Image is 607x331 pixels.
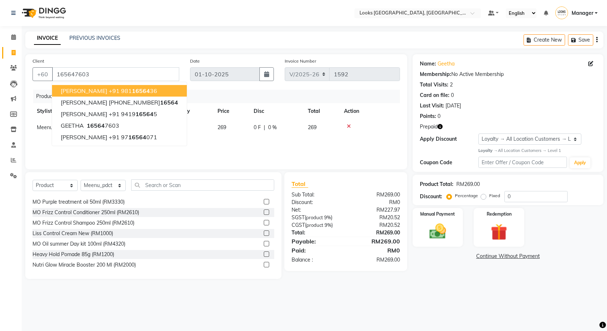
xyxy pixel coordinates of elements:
[52,67,179,81] input: Search by Name/Mobile/Email/Code
[177,103,213,119] th: Qty
[478,148,596,154] div: All Location Customers → Level 1
[572,9,593,17] span: Manager
[33,67,53,81] button: +60
[420,123,438,131] span: Prepaid
[33,58,44,64] label: Client
[33,219,134,227] div: MO Frizz Control Shampoo 250ml (RM2610)
[568,34,593,46] button: Save
[286,246,346,255] div: Paid:
[346,256,405,264] div: RM269.00
[438,113,440,120] div: 0
[420,71,451,78] div: Membership:
[34,32,61,45] a: INVOICE
[132,87,150,94] span: 16564
[486,222,513,242] img: _gift.svg
[414,253,602,260] a: Continue Without Payment
[292,222,305,228] span: CGST
[33,209,139,216] div: MO Frizz Control Conditioner 250ml (RM2610)
[346,229,405,237] div: RM269.00
[306,222,323,228] span: product
[450,81,453,89] div: 2
[160,99,178,106] span: 16564
[420,159,479,166] div: Coupon Code
[420,81,448,89] div: Total Visits:
[109,110,157,118] ngb-highlight: +91 9419 5
[286,206,346,214] div: Net:
[286,191,346,199] div: Sub Total:
[455,192,478,199] label: Percentage
[306,215,323,220] span: product
[286,237,346,246] div: Payable:
[438,60,455,68] a: Geetha
[420,92,449,99] div: Card on file:
[33,251,114,258] div: Heavy Hold Pomade 85g (RM1200)
[420,193,442,200] div: Discount:
[420,211,455,217] label: Manual Payment
[308,124,317,131] span: 269
[324,222,331,228] span: 9%
[346,237,405,246] div: RM269.00
[487,211,512,217] label: Redemption
[213,103,249,119] th: Price
[286,229,346,237] div: Total:
[524,34,565,46] button: Create New
[33,230,113,237] div: Liss Control Cream New (RM1000)
[346,221,405,229] div: RM20.52
[286,214,346,221] div: ( )
[324,215,331,220] span: 9%
[451,92,454,99] div: 0
[109,87,157,94] ngb-highlight: +91 981 36
[424,222,451,241] img: _cash.svg
[456,181,480,188] div: RM269.00
[478,157,567,168] input: Enter Offer / Coupon Code
[109,133,157,141] ngb-highlight: +91 97 071
[61,133,107,141] span: [PERSON_NAME]
[268,124,277,131] span: 0 %
[489,192,500,199] label: Fixed
[420,113,436,120] div: Points:
[340,103,400,119] th: Action
[346,214,405,221] div: RM20.52
[249,103,303,119] th: Disc
[61,99,107,106] span: [PERSON_NAME]
[254,124,261,131] span: 0 F
[69,35,120,41] a: PREVIOUS INVOICES
[87,122,105,129] span: 16564
[33,240,125,248] div: MO Oil summer Day kit 100ml (RM4320)
[61,110,107,118] span: [PERSON_NAME]
[135,110,154,118] span: 16564
[33,90,405,103] div: Products
[346,199,405,206] div: RM0
[445,102,461,110] div: [DATE]
[346,191,405,199] div: RM269.00
[18,3,68,23] img: logo
[478,148,498,153] strong: Loyalty →
[128,133,146,141] span: 16564
[286,221,346,229] div: ( )
[420,71,596,78] div: No Active Membership
[61,87,107,94] span: [PERSON_NAME]
[286,256,346,264] div: Balance :
[555,7,568,19] img: Manager
[33,261,136,269] div: Nutri Glow Miracle Booster 200 Ml (RM2000)
[131,179,274,191] input: Search or Scan
[346,246,405,255] div: RM0
[346,206,405,214] div: RM227.97
[420,102,444,110] div: Last Visit:
[264,124,265,131] span: |
[285,58,316,64] label: Invoice Number
[218,124,226,131] span: 269
[420,135,479,143] div: Apply Discount
[570,157,590,168] button: Apply
[292,214,305,221] span: SGST
[420,181,453,188] div: Product Total:
[292,180,308,188] span: Total
[33,198,125,206] div: MO Purple treatment oil 50ml (RM3330)
[37,124,65,131] span: Meenu_pdct
[109,99,178,106] ngb-highlight: [PHONE_NUMBER]
[420,60,436,68] div: Name:
[61,122,84,129] span: GEETHA
[33,103,105,119] th: Stylist
[85,122,119,129] ngb-highlight: 7603
[190,58,200,64] label: Date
